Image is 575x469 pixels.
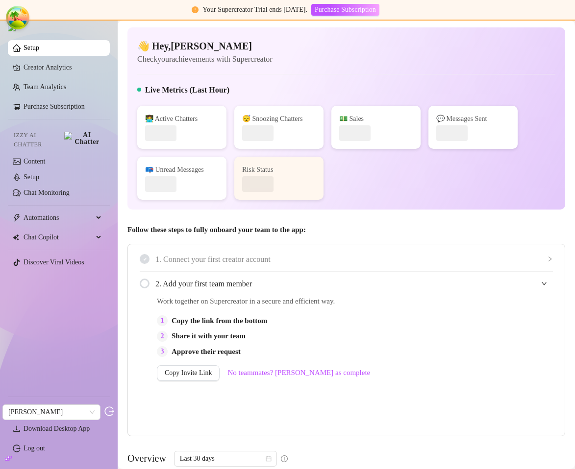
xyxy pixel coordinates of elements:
[24,103,85,110] a: Purchase Subscription
[140,272,553,296] div: 2. Add your first team member
[157,346,168,357] div: 3
[140,247,553,271] div: 1. Connect your first creator account
[311,4,379,16] button: Purchase Subscription
[339,114,413,124] div: 💵 Sales
[24,44,39,51] a: Setup
[311,6,379,13] a: Purchase Subscription
[145,114,219,124] div: 👩‍💻 Active Chatters
[155,278,553,290] span: 2. Add your first team member
[104,406,114,416] span: logout
[436,114,510,124] div: 💬 Messages Sent
[202,6,307,13] span: Your Supercreator Trial ends [DATE].
[145,84,229,96] h5: Live Metrics (Last Hour)
[24,60,102,75] a: Creator Analytics
[24,189,70,196] a: Chat Monitoring
[157,365,220,381] button: Copy Invite Link
[242,114,316,124] div: 😴 Snoozing Chatters
[13,214,21,222] span: thunderbolt
[180,451,271,466] span: Last 30 days
[155,253,553,265] span: 1. Connect your first creator account
[541,281,547,286] span: expanded
[24,425,90,432] span: Download Desktop App
[137,53,272,65] article: Check your achievements with Supercreator
[157,331,168,342] div: 2
[127,226,306,234] strong: Follow these steps to fully onboard your team to the app:
[137,39,272,53] h4: 👋 Hey, [PERSON_NAME]
[172,317,267,325] strong: Copy the link from the bottom
[13,425,21,433] span: download
[24,83,66,91] a: Team Analytics
[8,8,27,27] button: Open Tanstack query devtools
[547,256,553,262] span: collapsed
[5,455,12,462] span: build
[127,451,166,466] article: Overview
[266,456,272,462] span: calendar
[24,210,93,226] span: Automations
[24,445,45,452] a: Log out
[8,405,95,420] span: Sarah Rdrgz
[157,315,168,326] div: 1
[24,173,39,181] a: Setup
[172,348,241,355] strong: Approve their request
[165,369,212,377] span: Copy Invite Link
[227,367,370,379] a: No teammates? [PERSON_NAME] as complete
[172,332,246,340] strong: Share it with your team
[242,164,316,175] div: Risk Status
[14,131,60,149] span: Izzy AI Chatter
[315,6,376,14] span: Purchase Subscription
[281,455,288,462] span: info-circle
[13,234,19,241] img: Chat Copilot
[24,258,84,266] a: Discover Viral Videos
[64,132,102,145] img: AI Chatter
[192,6,199,13] span: exclamation-circle
[145,164,219,175] div: 📪 Unread Messages
[157,296,370,307] span: Work together on Supercreator in a secure and efficient way.
[24,230,93,245] span: Chat Copilot
[24,158,45,165] a: Content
